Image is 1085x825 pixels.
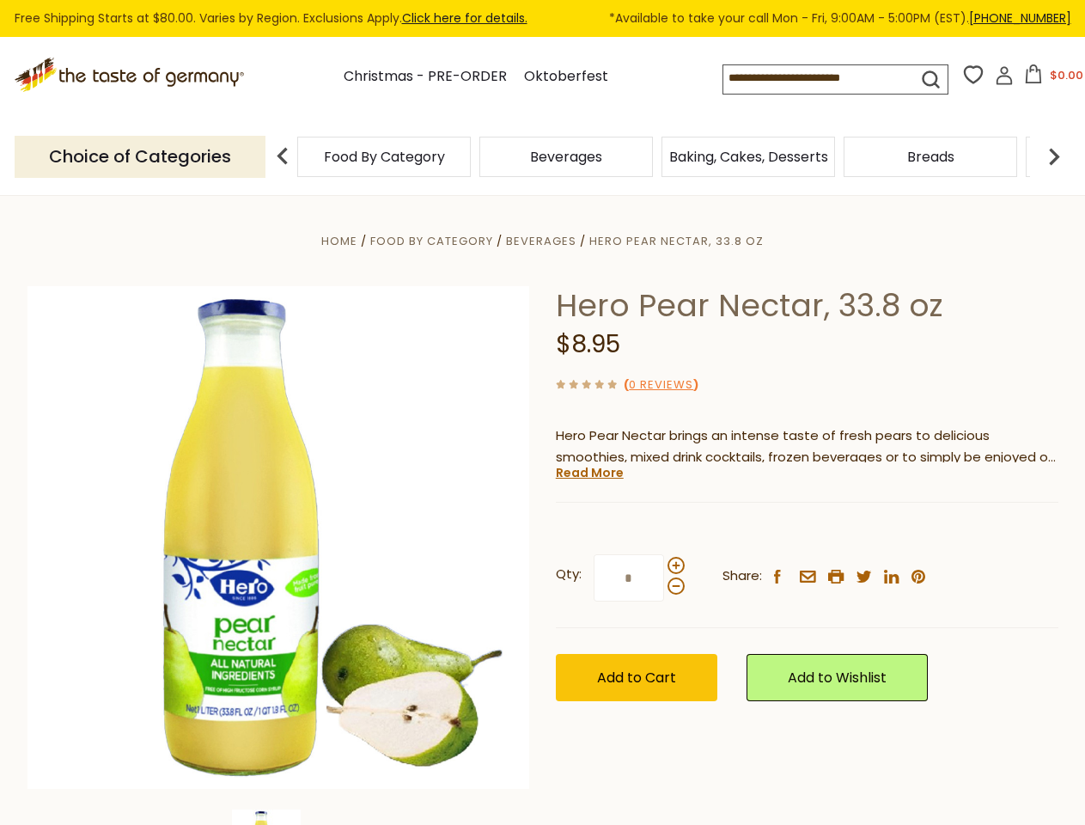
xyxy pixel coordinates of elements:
[669,150,828,163] a: Baking, Cakes, Desserts
[402,9,527,27] a: Click here for details.
[722,565,762,587] span: Share:
[265,139,300,174] img: previous arrow
[556,564,582,585] strong: Qty:
[556,327,620,361] span: $8.95
[629,376,693,394] a: 0 Reviews
[524,65,608,89] a: Oktoberfest
[506,233,576,249] a: Beverages
[370,233,493,249] a: Food By Category
[556,464,624,481] a: Read More
[556,425,1058,468] p: Hero Pear Nectar brings an intense taste of fresh pears to delicious smoothies, mixed drink cockt...
[1037,139,1071,174] img: next arrow
[1050,67,1083,83] span: $0.00
[321,233,357,249] a: Home
[597,668,676,687] span: Add to Cart
[594,554,664,602] input: Qty:
[609,9,1071,28] span: *Available to take your call Mon - Fri, 9:00AM - 5:00PM (EST).
[747,654,928,701] a: Add to Wishlist
[324,150,445,163] a: Food By Category
[624,376,698,393] span: ( )
[15,136,265,178] p: Choice of Categories
[27,286,530,789] img: Hero Pear Nectar, 33.8 oz
[15,9,1071,28] div: Free Shipping Starts at $80.00. Varies by Region. Exclusions Apply.
[556,654,717,701] button: Add to Cart
[907,150,954,163] a: Breads
[969,9,1071,27] a: [PHONE_NUMBER]
[556,286,1058,325] h1: Hero Pear Nectar, 33.8 oz
[589,233,764,249] a: Hero Pear Nectar, 33.8 oz
[530,150,602,163] a: Beverages
[344,65,507,89] a: Christmas - PRE-ORDER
